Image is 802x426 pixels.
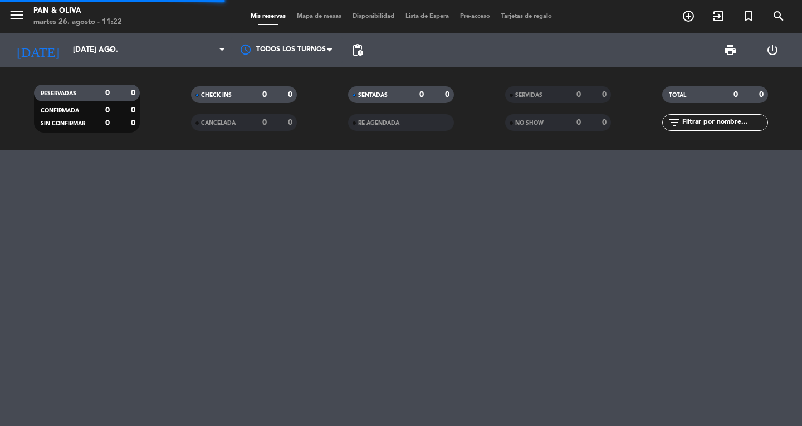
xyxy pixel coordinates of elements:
strong: 0 [105,89,110,97]
strong: 0 [445,91,452,99]
span: SIN CONFIRMAR [41,121,85,126]
span: Tarjetas de regalo [496,13,558,19]
strong: 0 [131,89,138,97]
span: RESERVADAS [41,91,76,96]
strong: 0 [733,91,738,99]
strong: 0 [419,91,424,99]
strong: 0 [576,91,581,99]
strong: 0 [131,106,138,114]
div: martes 26. agosto - 11:22 [33,17,122,28]
span: NO SHOW [515,120,544,126]
button: menu [8,7,25,27]
strong: 0 [262,91,267,99]
i: filter_list [668,116,681,129]
span: SERVIDAS [515,92,542,98]
i: turned_in_not [742,9,755,23]
span: CHECK INS [201,92,232,98]
span: Mapa de mesas [291,13,347,19]
span: SENTADAS [358,92,388,98]
span: print [723,43,737,57]
i: menu [8,7,25,23]
strong: 0 [759,91,766,99]
strong: 0 [602,119,609,126]
strong: 0 [602,91,609,99]
i: [DATE] [8,38,67,62]
strong: 0 [262,119,267,126]
span: Disponibilidad [347,13,400,19]
strong: 0 [131,119,138,127]
div: LOG OUT [751,33,794,67]
strong: 0 [288,119,295,126]
strong: 0 [288,91,295,99]
span: Lista de Espera [400,13,454,19]
span: pending_actions [351,43,364,57]
strong: 0 [105,106,110,114]
i: power_settings_new [766,43,779,57]
i: add_circle_outline [682,9,695,23]
span: TOTAL [669,92,686,98]
span: Mis reservas [245,13,291,19]
i: exit_to_app [712,9,725,23]
strong: 0 [576,119,581,126]
div: Pan & Oliva [33,6,122,17]
i: arrow_drop_down [104,43,117,57]
span: CONFIRMADA [41,108,79,114]
input: Filtrar por nombre... [681,116,767,129]
span: RE AGENDADA [358,120,399,126]
strong: 0 [105,119,110,127]
span: Pre-acceso [454,13,496,19]
span: CANCELADA [201,120,236,126]
i: search [772,9,785,23]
